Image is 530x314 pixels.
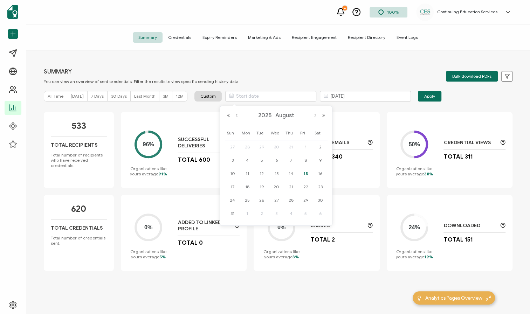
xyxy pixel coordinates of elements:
span: 29 [257,143,266,151]
p: Downloaded [443,223,497,229]
span: 10 [228,169,237,178]
p: Total Recipients [51,142,97,148]
p: Organizations like yours average [128,249,169,259]
p: Total Credentials [51,225,103,231]
span: Event Logs [391,32,424,43]
span: Recipient Engagement [286,32,342,43]
span: 31 [228,209,237,218]
p: Organizations like yours average [394,166,435,176]
button: Bulk download PDFs [446,71,498,82]
p: You can view an overview of sent credentials. Filter the results to view specific sending history... [44,79,240,84]
span: 19% [424,254,433,259]
span: 12 [257,169,266,178]
span: 18 [243,183,252,191]
span: 30 [316,196,324,204]
span: Custom [200,93,216,99]
span: 30 [272,143,281,151]
span: 5% [159,254,166,259]
span: Summary [133,32,163,43]
span: [DATE] [71,93,84,99]
span: 5 [301,209,310,218]
p: Credential Views [443,140,497,146]
input: End date [320,91,411,102]
p: Added to LinkedIn Profile [178,219,231,232]
span: 23 [316,183,324,191]
span: 3M [163,93,168,99]
button: Custom [194,91,222,102]
span: 14 [287,169,295,178]
span: 3 [272,209,281,218]
p: Opened Emails [311,140,364,146]
span: Bulk download PDFs [452,74,491,78]
th: Sat [313,126,328,140]
span: 38% [424,171,433,176]
span: 27 [228,143,237,151]
img: minimize-icon.svg [486,295,491,301]
p: Shared [311,223,364,229]
span: 30 Days [111,93,127,99]
button: Next Year [319,113,328,118]
span: 5 [257,156,266,165]
span: Credentials [163,32,197,43]
span: 17 [228,183,237,191]
span: 2025 [256,112,274,119]
p: Organizations like yours average [128,166,169,176]
span: 25 [243,196,252,204]
p: Total number of recipients who have received credentials. [51,152,107,168]
p: Total 311 [443,153,473,160]
span: 1 [243,209,252,218]
span: 4 [243,156,252,165]
p: Total number of credentials sent. [51,235,107,246]
span: 7 [287,156,295,165]
p: Total 2 [311,236,335,243]
span: 91% [158,171,167,176]
span: 28 [243,143,252,151]
span: 31 [287,143,295,151]
span: Last Month [134,93,156,99]
span: 4 [287,209,295,218]
span: All Time [48,93,63,99]
p: Total 600 [178,156,210,163]
th: Sun [225,126,240,140]
span: 100% [387,9,399,15]
span: 3% [292,254,299,259]
p: Successful Deliveries [178,137,231,149]
span: Expiry Reminders [197,32,242,43]
span: 19 [257,183,266,191]
th: Thu [284,126,298,140]
th: Wed [269,126,284,140]
p: 533 [71,121,86,131]
span: 7 Days [91,93,104,99]
span: 26 [257,196,266,204]
input: Start date [225,91,316,102]
span: 22 [301,183,310,191]
img: sertifier-logomark-colored.svg [7,5,18,19]
th: Tue [254,126,269,140]
span: 21 [287,183,295,191]
button: Next Month [311,113,319,118]
span: 16 [316,169,324,178]
span: 6 [316,209,324,218]
span: 27 [272,196,281,204]
button: Apply [418,91,441,102]
span: 13 [272,169,281,178]
h5: Continuing Education Services [437,9,497,14]
span: 29 [301,196,310,204]
span: 24 [228,196,237,204]
p: Total 0 [178,239,202,246]
span: 1 [301,143,310,151]
th: Fri [298,126,313,140]
span: 15 [301,169,310,178]
button: Previous Month [233,113,241,118]
span: August [274,112,296,119]
img: 501535ef-f7ad-426d-9674-24d7c984c6b0.png [420,9,430,15]
iframe: Chat Widget [495,280,530,314]
th: Mon [240,126,255,140]
p: 620 [71,204,86,214]
div: 6 [342,6,347,11]
span: 6 [272,156,281,165]
span: Analytics Pages Overview [425,294,482,302]
span: Recipient Directory [342,32,391,43]
p: SUMMARY [44,68,240,75]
